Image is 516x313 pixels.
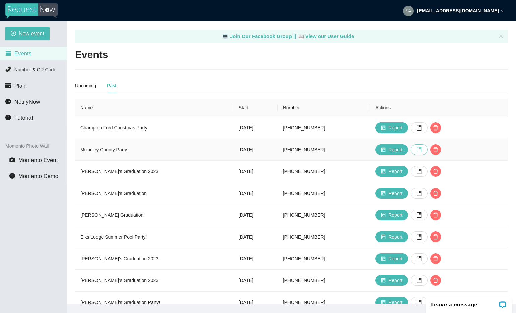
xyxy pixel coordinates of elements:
[5,3,58,19] img: RequestNow
[431,256,441,261] span: delete
[278,117,370,139] td: [PHONE_NUMBER]
[416,147,422,152] span: book
[14,83,26,89] span: Plan
[5,115,11,120] span: info-circle
[375,210,408,220] button: projectReport
[375,297,408,308] button: projectReport
[5,66,11,72] span: phone
[431,147,441,152] span: delete
[411,275,428,286] button: book
[233,204,278,226] td: [DATE]
[430,144,441,155] button: delete
[233,161,278,182] td: [DATE]
[107,82,116,89] div: Past
[422,292,516,313] iframe: LiveChat chat widget
[411,166,428,177] button: book
[381,213,386,218] span: project
[75,248,233,270] td: [PERSON_NAME]'s Graduation 2023
[14,50,31,57] span: Events
[416,278,422,283] span: book
[381,278,386,283] span: project
[5,50,11,56] span: calendar
[75,182,233,204] td: [PERSON_NAME]'s Graduation
[388,299,402,306] span: Report
[411,144,428,155] button: book
[411,231,428,242] button: book
[411,188,428,199] button: book
[278,182,370,204] td: [PHONE_NUMBER]
[411,122,428,133] button: book
[375,188,408,199] button: projectReport
[222,33,229,39] span: laptop
[278,226,370,248] td: [PHONE_NUMBER]
[403,6,414,16] img: c8e189fe5407d39645f0b3f21446b4ab
[375,166,408,177] button: projectReport
[233,226,278,248] td: [DATE]
[9,157,15,163] span: camera
[411,253,428,264] button: book
[75,270,233,292] td: [PERSON_NAME]’s Graduation 2023
[416,169,422,174] span: book
[381,300,386,305] span: project
[298,33,354,39] a: laptop View our User Guide
[430,122,441,133] button: delete
[233,117,278,139] td: [DATE]
[233,139,278,161] td: [DATE]
[75,99,233,117] th: Name
[370,99,508,117] th: Actions
[431,125,441,131] span: delete
[75,48,108,62] h2: Events
[75,204,233,226] td: [PERSON_NAME] Graduation
[499,34,503,38] span: close
[388,146,402,153] span: Report
[5,83,11,88] span: credit-card
[278,99,370,117] th: Number
[431,191,441,196] span: delete
[14,99,40,105] span: NotifyNow
[278,204,370,226] td: [PHONE_NUMBER]
[278,248,370,270] td: [PHONE_NUMBER]
[417,8,499,13] strong: [EMAIL_ADDRESS][DOMAIN_NAME]
[416,256,422,261] span: book
[430,253,441,264] button: delete
[499,34,503,39] button: close
[381,147,386,153] span: project
[431,234,441,240] span: delete
[375,231,408,242] button: projectReport
[416,125,422,131] span: book
[375,144,408,155] button: projectReport
[431,212,441,218] span: delete
[375,253,408,264] button: projectReport
[381,191,386,196] span: project
[75,82,96,89] div: Upcoming
[233,270,278,292] td: [DATE]
[388,277,402,284] span: Report
[416,234,422,240] span: book
[411,297,428,308] button: book
[19,29,44,38] span: New event
[9,173,15,179] span: info-circle
[388,168,402,175] span: Report
[381,169,386,174] span: project
[233,99,278,117] th: Start
[501,9,504,12] span: down
[5,99,11,104] span: message
[233,248,278,270] td: [DATE]
[431,169,441,174] span: delete
[278,270,370,292] td: [PHONE_NUMBER]
[416,212,422,218] span: book
[416,300,422,305] span: book
[75,161,233,182] td: [PERSON_NAME]'s Graduation 2023
[381,256,386,262] span: project
[278,161,370,182] td: [PHONE_NUMBER]
[375,275,408,286] button: projectReport
[381,234,386,240] span: project
[11,31,16,37] span: plus-circle
[233,182,278,204] td: [DATE]
[75,117,233,139] td: Champion Ford Christmas Party
[388,211,402,219] span: Report
[430,188,441,199] button: delete
[381,125,386,131] span: project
